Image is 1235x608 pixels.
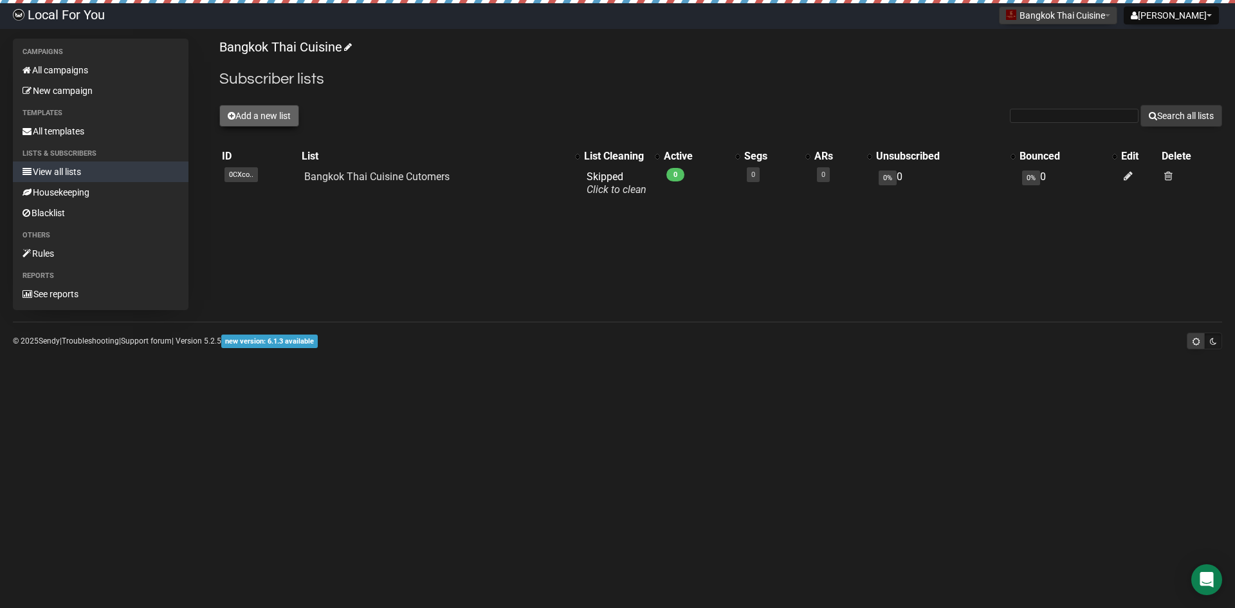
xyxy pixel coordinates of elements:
a: Housekeeping [13,182,188,203]
button: Add a new list [219,105,299,127]
a: Support forum [121,336,172,345]
th: Delete: No sort applied, sorting is disabled [1159,147,1222,165]
div: Delete [1162,150,1220,163]
div: Open Intercom Messenger [1191,564,1222,595]
li: Campaigns [13,44,188,60]
button: [PERSON_NAME] [1124,6,1219,24]
a: Blacklist [13,203,188,223]
th: Segs: No sort applied, activate to apply an ascending sort [742,147,812,165]
div: List [302,150,569,163]
a: See reports [13,284,188,304]
a: 0 [751,170,755,179]
td: 0 [874,165,1017,201]
span: new version: 6.1.3 available [221,335,318,348]
div: ARs [814,150,861,163]
button: Bangkok Thai Cuisine [999,6,1117,24]
span: 0CXco.. [224,167,258,182]
li: Lists & subscribers [13,146,188,161]
img: 984.png [1006,10,1016,20]
th: ARs: No sort applied, activate to apply an ascending sort [812,147,874,165]
li: Others [13,228,188,243]
a: Troubleshooting [62,336,119,345]
a: New campaign [13,80,188,101]
img: d61d2441668da63f2d83084b75c85b29 [13,9,24,21]
th: ID: No sort applied, sorting is disabled [219,147,298,165]
h2: Subscriber lists [219,68,1222,91]
a: Bangkok Thai Cuisine [219,39,350,55]
a: 0 [821,170,825,179]
th: Edit: No sort applied, sorting is disabled [1119,147,1159,165]
p: © 2025 | | | Version 5.2.5 [13,334,318,348]
a: new version: 6.1.3 available [221,336,318,345]
span: Skipped [587,170,646,196]
div: Segs [744,150,799,163]
a: Rules [13,243,188,264]
span: 0% [879,170,897,185]
a: All campaigns [13,60,188,80]
div: Edit [1121,150,1157,163]
div: List Cleaning [584,150,648,163]
span: 0% [1022,170,1040,185]
a: Bangkok Thai Cuisine Cutomers [304,170,450,183]
th: List Cleaning: No sort applied, activate to apply an ascending sort [581,147,661,165]
th: Bounced: No sort applied, activate to apply an ascending sort [1017,147,1119,165]
a: View all lists [13,161,188,182]
a: Click to clean [587,183,646,196]
button: Search all lists [1140,105,1222,127]
th: Unsubscribed: No sort applied, activate to apply an ascending sort [874,147,1017,165]
div: Bounced [1020,150,1106,163]
li: Templates [13,106,188,121]
th: Active: No sort applied, activate to apply an ascending sort [661,147,742,165]
a: Sendy [39,336,60,345]
td: 0 [1017,165,1119,201]
a: All templates [13,121,188,142]
span: 0 [666,168,684,181]
div: Unsubscribed [876,150,1004,163]
li: Reports [13,268,188,284]
th: List: No sort applied, activate to apply an ascending sort [299,147,581,165]
div: Active [664,150,729,163]
div: ID [222,150,296,163]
